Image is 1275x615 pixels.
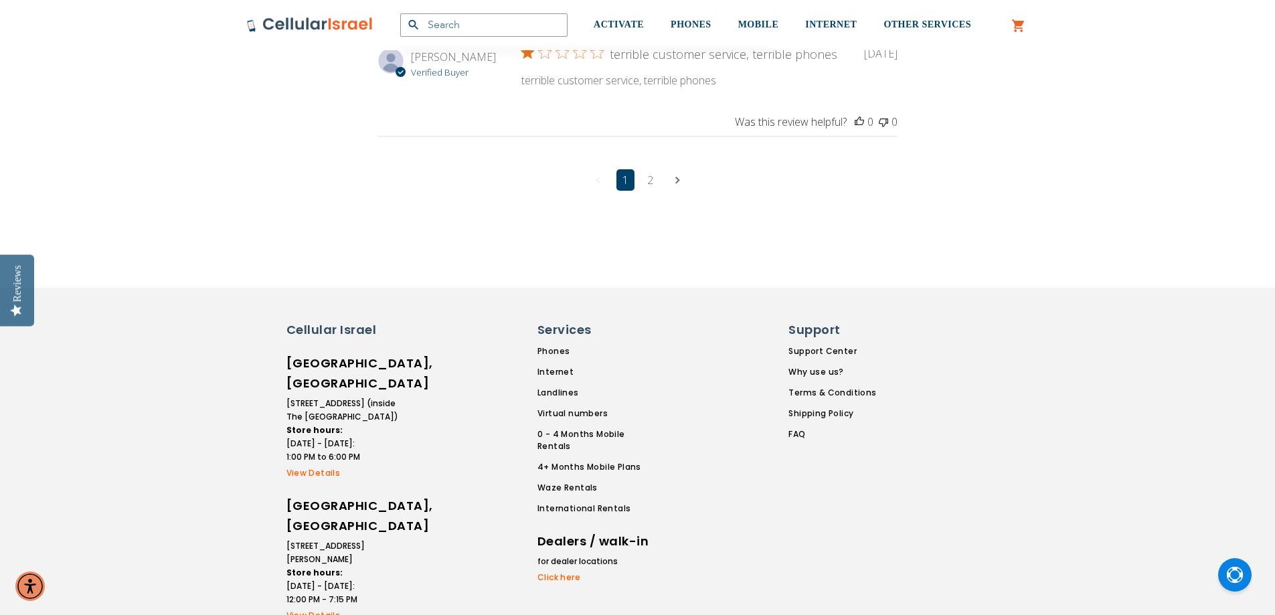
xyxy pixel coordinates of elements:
[537,345,659,357] a: Phones
[641,169,659,191] a: Navigate to page 2 of comments
[788,428,876,440] a: FAQ
[537,387,659,399] a: Landlines
[286,567,343,578] strong: Store hours:
[11,265,23,302] div: Reviews
[246,17,373,33] img: Cellular Israel Logo
[855,114,864,129] button: This review was helpful
[883,19,971,29] span: OTHER SERVICES
[805,19,857,29] span: INTERNET
[537,428,659,452] a: 0 - 4 Months Mobile Rentals
[788,345,876,357] a: Support Center
[879,114,888,129] button: This review was not helpful
[286,353,400,393] h6: [GEOGRAPHIC_DATA], [GEOGRAPHIC_DATA]
[537,503,659,515] a: International Rentals
[537,572,651,584] a: Click here
[671,19,711,29] span: PHONES
[788,366,876,378] a: Why use us?
[286,496,400,536] h6: [GEOGRAPHIC_DATA], [GEOGRAPHIC_DATA]
[537,366,659,378] a: Internet
[286,467,400,479] a: View Details
[521,46,603,58] div: 1 out of 5 stars
[891,114,898,129] div: 0
[377,166,898,194] nav: Reviews pagination
[735,114,847,129] div: Was this review helpful?
[864,46,898,61] div: [DATE]
[411,50,496,64] span: Moshe L.
[594,19,644,29] span: ACTIVATE
[537,482,659,494] a: Waze Rentals
[286,321,400,339] h6: Cellular Israel
[411,66,469,78] span: Verified Buyer
[610,46,837,62] strong: terrible customer service, terrible phones
[537,408,659,420] a: Virtual numbers
[537,555,651,568] li: for dealer locations
[590,169,606,191] a: Navigate to previous page
[286,397,400,464] li: [STREET_ADDRESS] (inside The [GEOGRAPHIC_DATA]) [DATE] - [DATE]: 1:00 PM to 6:00 PM
[286,539,400,606] li: [STREET_ADDRESS][PERSON_NAME] [DATE] - [DATE]: 12:00 PM - 7:15 PM
[616,169,634,191] a: Navigate to page 1 of comments
[738,19,779,29] span: MOBILE
[788,387,876,399] a: Terms & Conditions
[788,321,868,339] h6: Support
[400,13,568,37] input: Search
[15,572,45,601] div: Accessibility Menu
[788,408,876,420] a: Shipping Policy
[867,114,873,129] div: 0
[537,321,651,339] h6: Services
[537,531,651,551] h6: Dealers / walk-in
[537,461,659,473] a: 4+ Months Mobile Plans
[286,424,343,436] strong: Store hours:
[669,169,686,191] a: Navigate to next page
